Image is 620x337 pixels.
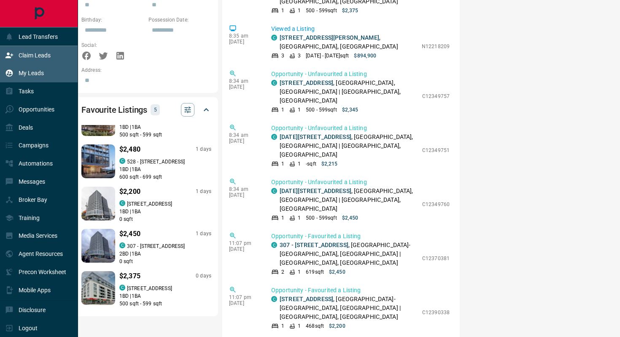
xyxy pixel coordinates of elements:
p: [STREET_ADDRESS] [127,200,172,208]
p: 8:34 am [229,186,259,192]
p: 500 - 599 sqft [306,7,337,14]
a: Favourited listing$2,4801 dayscondos.ca528 - [STREET_ADDRESS]1BD |1BA600 sqft - 699 sqft [81,143,211,181]
p: $894,900 [354,52,376,60]
img: Favourited listing [70,187,126,220]
p: , [GEOGRAPHIC_DATA], [GEOGRAPHIC_DATA] | [GEOGRAPHIC_DATA], [GEOGRAPHIC_DATA] [280,133,418,159]
p: 1 [298,322,301,330]
p: 307 - [STREET_ADDRESS] [127,242,185,250]
div: condos.ca [271,80,277,86]
p: 1 days [196,230,211,237]
p: 1 days [196,146,211,153]
p: [DATE] [229,138,259,144]
p: 600 sqft - 699 sqft [119,173,211,181]
div: Favourite Listings5 [81,100,211,120]
div: condos.ca [271,242,277,248]
p: , [GEOGRAPHIC_DATA], [GEOGRAPHIC_DATA] | [GEOGRAPHIC_DATA], [GEOGRAPHIC_DATA] [280,79,418,105]
img: Favourited listing [73,271,124,305]
p: $2,345 [342,106,359,114]
p: 1 [298,268,301,276]
p: $2,450 [329,268,345,276]
a: Favourited listing$2,2001 dayscondos.ca[STREET_ADDRESS]1BD |1BA0 sqft [81,185,211,223]
div: condos.ca [271,35,277,41]
p: 1 [298,214,301,222]
a: 307 - [STREET_ADDRESS] [280,242,348,248]
p: N12218209 [422,43,450,50]
p: 3 [298,52,301,60]
p: $2,375 [119,271,140,281]
p: C12390338 [422,309,450,316]
p: [DATE] [229,246,259,252]
p: C12349757 [422,92,450,100]
p: Opportunity - Unfavourited a Listing [271,124,450,133]
a: [STREET_ADDRESS][PERSON_NAME] [280,34,379,41]
p: 1 [281,106,284,114]
p: [STREET_ADDRESS] [127,285,172,292]
div: condos.ca [119,242,125,248]
p: [DATE] [229,39,259,45]
p: 1 [281,160,284,168]
p: Viewed a Listing [271,24,450,33]
p: 1 [281,214,284,222]
p: C12349751 [422,147,450,154]
p: [DATE] [229,300,259,306]
div: condos.ca [271,296,277,302]
img: Favourited listing [66,144,131,178]
a: [STREET_ADDRESS] [280,296,333,302]
p: 1 days [196,188,211,195]
p: 8:34 am [229,78,259,84]
p: Opportunity - Unfavourited a Listing [271,70,450,79]
p: 619 sqft [306,268,324,276]
p: Possession Date: [148,16,211,24]
p: 11:07 pm [229,240,259,246]
p: 1 [281,7,284,14]
p: Opportunity - Unfavourited a Listing [271,178,450,187]
p: $2,200 [119,187,140,197]
p: 500 - 599 sqft [306,214,337,222]
p: 8:35 am [229,33,259,39]
a: [STREET_ADDRESS] [280,79,333,86]
p: $2,450 [342,214,359,222]
p: - sqft [306,160,316,168]
p: 500 - 599 sqft [306,106,337,114]
p: Opportunity - Favourited a Listing [271,286,450,295]
div: condos.ca [119,285,125,291]
div: condos.ca [271,134,277,140]
p: Address: [81,66,211,74]
a: [DATE][STREET_ADDRESS] [280,133,351,140]
p: Birthday: [81,16,144,24]
p: 8:34 am [229,132,259,138]
p: 528 - [STREET_ADDRESS] [127,158,185,166]
p: 2 BD | 1 BA [119,250,211,258]
p: [DATE] - [DATE] sqft [306,52,349,60]
p: Social: [81,41,144,49]
img: Favourited listing [73,229,124,263]
p: 1 BD | 1 BA [119,123,211,131]
p: 500 sqft - 599 sqft [119,300,211,307]
div: condos.ca [271,188,277,194]
p: $2,215 [321,160,338,168]
p: , [GEOGRAPHIC_DATA], [GEOGRAPHIC_DATA] | [GEOGRAPHIC_DATA], [GEOGRAPHIC_DATA] [280,187,418,213]
p: 1 [298,106,301,114]
p: , [GEOGRAPHIC_DATA]-[GEOGRAPHIC_DATA], [GEOGRAPHIC_DATA] | [GEOGRAPHIC_DATA], [GEOGRAPHIC_DATA] [280,295,418,321]
div: condos.ca [119,158,125,164]
p: 1 [298,7,301,14]
a: [DATE][STREET_ADDRESS] [280,188,351,194]
a: Favourited listing$2,3750 dayscondos.ca[STREET_ADDRESS]1BD |1BA500 sqft - 599 sqft [81,269,211,307]
p: 1 BD | 1 BA [119,166,211,173]
p: 0 days [196,272,211,280]
p: C12370381 [422,255,450,262]
p: [DATE] [229,192,259,198]
p: 11:07 pm [229,294,259,300]
h2: Favourite Listings [81,103,147,117]
p: 0 sqft [119,215,211,223]
p: 1 BD | 1 BA [119,208,211,215]
p: 1 BD | 1 BA [119,292,211,300]
p: C12349760 [422,201,450,208]
p: , [GEOGRAPHIC_DATA], [GEOGRAPHIC_DATA] [280,33,418,51]
p: 1 [281,322,284,330]
p: , [GEOGRAPHIC_DATA]-[GEOGRAPHIC_DATA], [GEOGRAPHIC_DATA] | [GEOGRAPHIC_DATA], [GEOGRAPHIC_DATA] [280,241,418,267]
div: condos.ca [119,200,125,206]
p: $2,375 [342,7,359,14]
p: 500 sqft - 599 sqft [119,131,211,139]
p: 468 sqft [306,322,324,330]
